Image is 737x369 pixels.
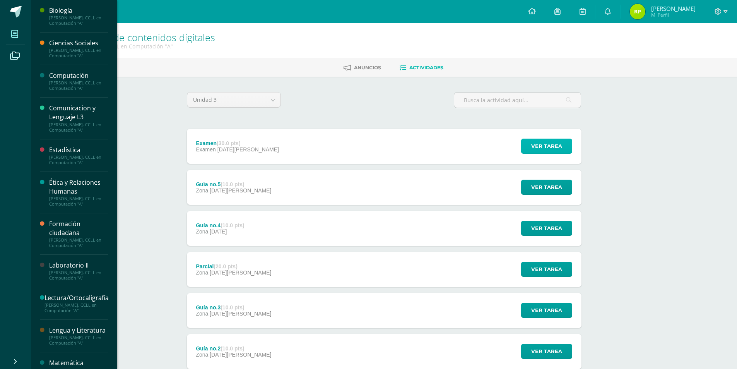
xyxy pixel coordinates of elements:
[44,302,109,313] div: [PERSON_NAME]. CCLL en Computación "A"
[49,48,108,58] div: [PERSON_NAME]. CCLL en Computación "A"
[49,39,108,48] div: Ciencias Sociales
[196,311,208,317] span: Zona
[531,344,562,359] span: Ver tarea
[49,104,108,132] a: Comunicacion y Lenguaje L3[PERSON_NAME]. CCLL en Computación "A"
[196,222,244,228] div: Guía no.4
[60,32,215,43] h1: producción de contenidos dígitales
[196,228,208,235] span: Zona
[196,146,215,153] span: Examen
[187,93,280,107] a: Unidad 3
[49,122,108,133] div: [PERSON_NAME]. CCLL en Computación "A"
[521,221,572,236] button: Ver tarea
[49,237,108,248] div: [PERSON_NAME]. CCLL en Computación "A"
[49,39,108,58] a: Ciencias Sociales[PERSON_NAME]. CCLL en Computación "A"
[531,303,562,318] span: Ver tarea
[49,220,108,248] a: Formación ciudadana[PERSON_NAME]. CCLL en Computación "A"
[210,311,271,317] span: [DATE][PERSON_NAME]
[409,65,443,70] span: Actividades
[196,352,208,358] span: Zona
[49,178,108,207] a: Ética y Relaciones Humanas[PERSON_NAME]. CCLL en Computación "A"
[196,187,208,194] span: Zona
[49,335,108,346] div: [PERSON_NAME]. CCLL en Computación "A"
[49,6,108,26] a: Biología[PERSON_NAME]. CCLL en Computación "A"
[49,6,108,15] div: Biología
[651,12,696,18] span: Mi Perfil
[60,31,215,44] a: producción de contenidos dígitales
[49,71,108,91] a: Computación[PERSON_NAME]. CCLL en Computación "A"
[521,303,572,318] button: Ver tarea
[217,146,279,153] span: [DATE][PERSON_NAME]
[196,304,271,311] div: Guía no.3
[196,345,271,352] div: Guía no.2
[531,139,562,153] span: Ver tarea
[49,261,108,281] a: Laboratorio II[PERSON_NAME]. CCLL en Computación "A"
[44,293,109,313] a: Lectura/Ortocaligrafía[PERSON_NAME]. CCLL en Computación "A"
[49,71,108,80] div: Computación
[221,222,244,228] strong: (10.0 pts)
[49,178,108,196] div: Ética y Relaciones Humanas
[49,359,108,367] div: Matemática
[196,140,279,146] div: Examen
[44,293,109,302] div: Lectura/Ortocaligrafía
[531,221,562,235] span: Ver tarea
[454,93,581,108] input: Busca la actividad aquí...
[49,261,108,270] div: Laboratorio II
[221,181,244,187] strong: (10.0 pts)
[196,263,271,269] div: Parcial
[521,344,572,359] button: Ver tarea
[49,326,108,346] a: Lengua y Literatura[PERSON_NAME]. CCLL en Computación "A"
[49,146,108,165] a: Estadística[PERSON_NAME]. CCLL en Computación "A"
[210,269,271,276] span: [DATE][PERSON_NAME]
[344,62,381,74] a: Anuncios
[630,4,645,19] img: 49c727dc7a9c515465cf65ec0b2add03.png
[521,262,572,277] button: Ver tarea
[354,65,381,70] span: Anuncios
[196,181,271,187] div: Guìa no.5
[193,93,260,107] span: Unidad 3
[521,139,572,154] button: Ver tarea
[196,269,208,276] span: Zona
[49,270,108,281] div: [PERSON_NAME]. CCLL en Computación "A"
[49,154,108,165] div: [PERSON_NAME]. CCLL en Computación "A"
[221,304,244,311] strong: (10.0 pts)
[217,140,240,146] strong: (30.0 pts)
[49,196,108,207] div: [PERSON_NAME]. CCLL en Computación "A"
[210,187,271,194] span: [DATE][PERSON_NAME]
[49,104,108,122] div: Comunicacion y Lenguaje L3
[531,180,562,194] span: Ver tarea
[651,5,696,12] span: [PERSON_NAME]
[49,146,108,154] div: Estadística
[49,220,108,237] div: Formación ciudadana
[214,263,237,269] strong: (20.0 pts)
[521,180,572,195] button: Ver tarea
[400,62,443,74] a: Actividades
[49,80,108,91] div: [PERSON_NAME]. CCLL en Computación "A"
[221,345,244,352] strong: (10.0 pts)
[531,262,562,276] span: Ver tarea
[49,15,108,26] div: [PERSON_NAME]. CCLL en Computación "A"
[49,326,108,335] div: Lengua y Literatura
[210,228,227,235] span: [DATE]
[210,352,271,358] span: [DATE][PERSON_NAME]
[60,43,215,50] div: Quinto Bach. CCLL en Computación 'A'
